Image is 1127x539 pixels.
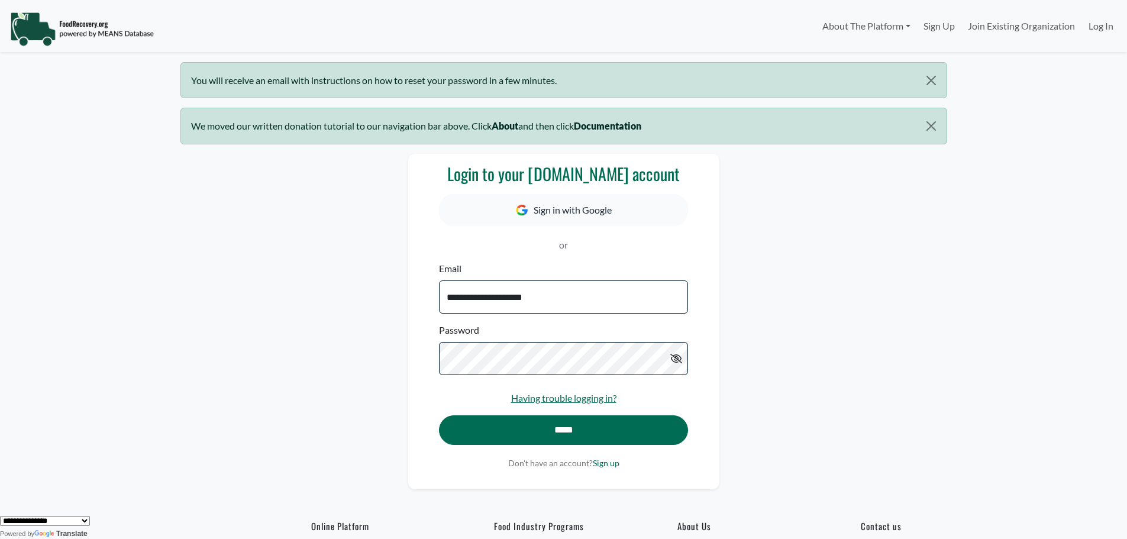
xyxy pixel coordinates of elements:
[34,530,88,538] a: Translate
[593,458,619,468] a: Sign up
[916,108,946,144] button: Close
[916,63,946,98] button: Close
[439,164,687,184] h3: Login to your [DOMAIN_NAME] account
[917,14,961,38] a: Sign Up
[180,108,947,144] div: We moved our written donation tutorial to our navigation bar above. Click and then click
[492,120,518,131] b: About
[439,262,461,276] label: Email
[439,323,479,337] label: Password
[1082,14,1120,38] a: Log In
[815,14,916,38] a: About The Platform
[516,205,528,216] img: Google Icon
[34,530,56,538] img: Google Translate
[439,238,687,252] p: or
[511,392,616,404] a: Having trouble logging in?
[439,194,687,226] button: Sign in with Google
[10,11,154,47] img: NavigationLogo_FoodRecovery-91c16205cd0af1ed486a0f1a7774a6544ea792ac00100771e7dd3ec7c0e58e41.png
[574,120,641,131] b: Documentation
[180,62,947,98] div: You will receive an email with instructions on how to reset your password in a few minutes.
[961,14,1081,38] a: Join Existing Organization
[439,457,687,469] p: Don't have an account?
